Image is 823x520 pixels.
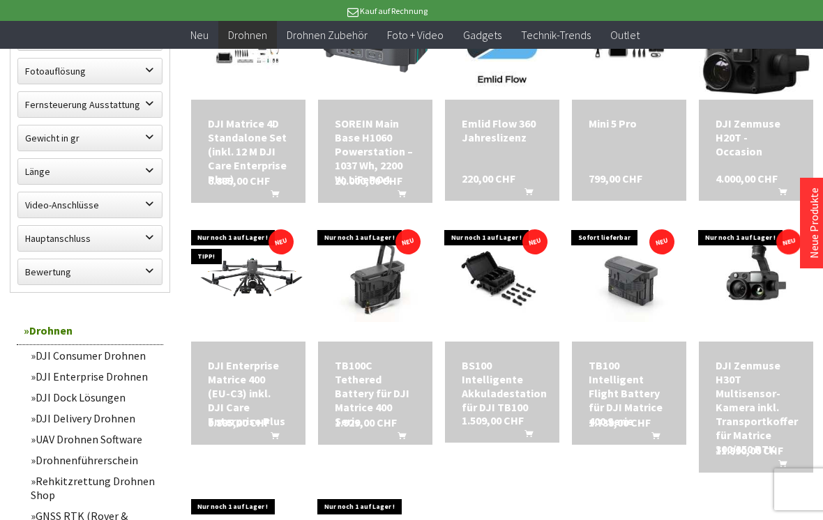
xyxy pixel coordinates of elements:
a: BS100 Intelligente Akkuladestation für DJI TB100 1.509,00 CHF In den Warenkorb [462,358,543,414]
span: Outlet [610,28,640,42]
img: DJI Enterprise Matrice 400 (EU-C3) inkl. DJI Care Enterprise Plus [191,246,305,310]
label: Video-Anschlüsse [18,192,162,217]
span: Drohnen [228,28,267,42]
div: SOREIN Main Base H1060 Powerstation – 1037 Wh, 2200 W, LiFePO4 [335,116,416,186]
button: In den Warenkorb [254,188,287,206]
label: Bewertung [18,259,162,284]
label: Fernsteuerung Ausstattung [18,92,162,117]
a: TB100C Tethered Battery für DJI Matrice 400 Serie 1.929,00 CHF In den Warenkorb [335,358,416,428]
div: DJI Zenmuse H30T Multisensor-Kamera inkl. Transportkoffer für Matrice 300/350 RTK [716,358,796,456]
button: In den Warenkorb [381,429,414,448]
a: Drohnen [218,21,277,49]
span: 1.929,00 CHF [335,415,397,429]
button: In den Warenkorb [508,427,541,445]
img: TB100 Intelligent Flight Battery für DJI Matrice 400 Serie [572,236,686,322]
span: 220,00 CHF [462,171,515,185]
div: Emlid Flow 360 Jahreslizenz [462,116,543,144]
a: Rehkitzrettung Drohnen Shop [24,471,163,505]
span: Neu [190,28,209,42]
div: DJI Enterprise Matrice 400 (EU-C3) inkl. DJI Care Enterprise Plus [208,358,289,428]
span: 20.000,00 CHF [335,174,402,188]
a: Neue Produkte [807,188,821,259]
button: In den Warenkorb [508,185,541,204]
a: DJI Zenmuse H20T - Occasion 4.000,00 CHF In den Warenkorb [716,116,796,158]
span: 4.000,00 CHF [716,171,778,185]
div: BS100 Intelligente Akkuladestation für DJI TB100 [462,358,543,414]
label: Fotoauflösung [18,59,162,84]
a: Outlet [601,21,649,49]
span: 11.990,00 CHF [716,443,783,457]
a: Foto + Video [377,21,453,49]
span: 799,00 CHF [589,171,642,185]
a: DJI Consumer Drohnen [24,345,163,366]
a: DJI Delivery Drohnen [24,408,163,429]
a: Gadgets [453,21,511,49]
button: In den Warenkorb [381,188,414,206]
a: DJI Matrice 4D Standalone Set (inkl. 12 M DJI Care Enterprise Plus) 6.885,00 CHF In den Warenkorb [208,116,289,186]
a: Neu [181,21,218,49]
span: 1.509,00 CHF [462,413,524,427]
a: SOREIN Main Base H1060 Powerstation – 1037 Wh, 2200 W, LiFePO4 20.000,00 CHF In den Warenkorb [335,116,416,186]
span: 6.885,00 CHF [208,174,270,188]
span: Drohnen Zubehör [287,28,368,42]
a: DJI Zenmuse H30T Multisensor-Kamera inkl. Transportkoffer für Matrice 300/350 RTK 11.990,00 CHF I... [716,358,796,456]
label: Hauptanschluss [18,226,162,251]
label: Länge [18,159,162,184]
button: In den Warenkorb [635,429,668,448]
a: DJI Dock Lösungen [24,387,163,408]
button: In den Warenkorb [254,429,287,448]
span: Foto + Video [387,28,444,42]
a: Mini 5 Pro 799,00 CHF [589,116,670,130]
a: TB100 Intelligent Flight Battery für DJI Matrice 400 Serie 1.739,00 CHF In den Warenkorb [589,358,670,428]
a: DJI Enterprise Drohnen [24,366,163,387]
a: Drohnen Zubehör [277,21,377,49]
a: DJI Enterprise Matrice 400 (EU-C3) inkl. DJI Care Enterprise Plus 9.885,00 CHF In den Warenkorb [208,358,289,428]
div: TB100C Tethered Battery für DJI Matrice 400 Serie [335,358,416,428]
div: DJI Matrice 4D Standalone Set (inkl. 12 M DJI Care Enterprise Plus) [208,116,289,186]
label: Gewicht in gr [18,125,162,151]
img: BS100 Intelligente Akkuladestation für DJI TB100 [445,236,559,322]
img: DJI Zenmuse H30T Multisensor-Kamera inkl. Transportkoffer für Matrice 300/350 RTK [699,236,813,321]
a: UAV Drohnen Software [24,429,163,450]
span: Gadgets [463,28,501,42]
button: In den Warenkorb [762,457,795,475]
div: DJI Zenmuse H20T - Occasion [716,116,796,158]
span: 1.739,00 CHF [589,415,651,429]
a: Technik-Trends [511,21,601,49]
a: Drohnen [17,316,163,345]
div: Mini 5 Pro [589,116,670,130]
button: In den Warenkorb [762,185,795,204]
span: 9.885,00 CHF [208,415,270,429]
div: TB100 Intelligent Flight Battery für DJI Matrice 400 Serie [589,358,670,428]
span: Technik-Trends [521,28,591,42]
a: Drohnenführerschein [24,450,163,471]
img: TB100C Tethered Battery für DJI Matrice 400 Serie [318,236,432,322]
a: Emlid Flow 360 Jahreslizenz 220,00 CHF In den Warenkorb [462,116,543,144]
